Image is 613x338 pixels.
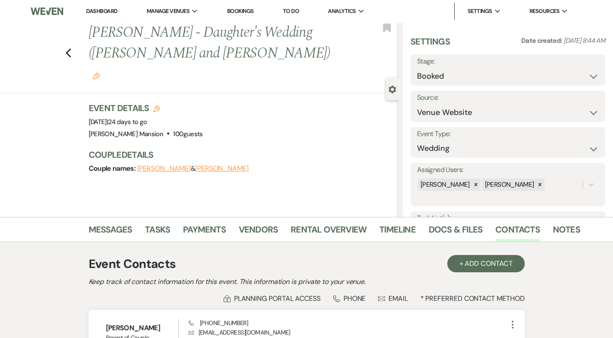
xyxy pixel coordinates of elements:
span: [DATE] [89,118,147,126]
a: Messages [89,223,132,242]
span: [PHONE_NUMBER] [189,319,248,327]
label: Assigned Users: [417,164,599,176]
a: Contacts [495,223,540,242]
span: 24 days to go [108,118,147,126]
span: Manage Venues [147,7,189,16]
h3: Couple Details [89,149,390,161]
div: Email [378,294,408,303]
a: Docs & Files [429,223,482,242]
span: Date created: [521,36,564,45]
button: Edit [93,71,100,79]
label: Source: [417,92,599,104]
span: [DATE] 8:44 AM [564,36,605,45]
button: [PERSON_NAME] [195,165,249,172]
a: Rental Overview [291,223,366,242]
a: Bookings [227,7,254,16]
h1: [PERSON_NAME] - Daughter's Wedding ([PERSON_NAME] and [PERSON_NAME]) [89,22,333,84]
h1: Event Contacts [89,255,176,273]
a: Tasks [145,223,170,242]
a: To Do [283,7,299,15]
h6: [PERSON_NAME] [106,323,178,333]
a: Timeline [379,223,416,242]
button: + Add Contact [447,255,525,272]
div: [PERSON_NAME] [418,179,471,191]
a: Dashboard [86,7,117,15]
label: Event Type: [417,128,599,140]
span: 100 guests [173,130,202,138]
label: Task List(s): [417,212,599,225]
span: & [137,164,249,173]
div: Phone [333,294,366,303]
button: Close lead details [388,85,396,93]
h3: Event Details [89,102,203,114]
h3: Settings [411,35,450,54]
a: Notes [553,223,580,242]
p: [EMAIL_ADDRESS][DOMAIN_NAME] [189,328,507,337]
div: Planning Portal Access [224,294,321,303]
div: * Preferred Contact Method [89,294,525,303]
span: Settings [468,7,492,16]
a: Payments [183,223,226,242]
img: Weven Logo [31,2,63,20]
span: Analytics [328,7,356,16]
span: Resources [530,7,559,16]
a: Vendors [239,223,278,242]
div: [PERSON_NAME] [482,179,536,191]
span: Couple names: [89,164,137,173]
button: [PERSON_NAME] [137,165,191,172]
label: Stage: [417,55,599,68]
span: | [107,118,147,126]
h2: Keep track of contact information for this event. This information is private to your venue. [89,277,525,287]
span: [PERSON_NAME] Mansion [89,130,164,138]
